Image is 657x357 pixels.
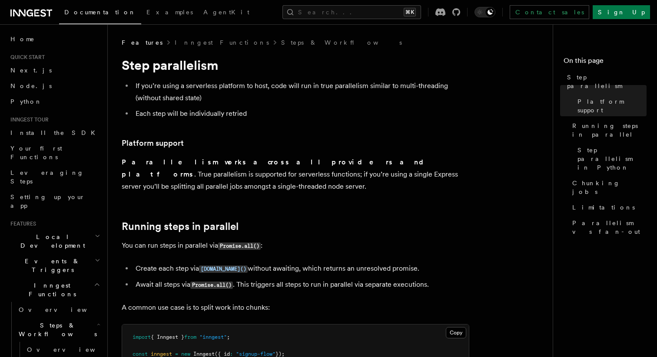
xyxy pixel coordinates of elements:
[122,38,163,47] span: Features
[572,219,647,236] span: Parallelism vs fan-out
[59,3,141,24] a: Documentation
[10,82,52,89] span: Node.js
[122,137,184,149] a: Platform support
[7,31,102,47] a: Home
[569,215,647,239] a: Parallelism vs fan-out
[227,334,230,340] span: ;
[7,220,36,227] span: Features
[569,118,647,142] a: Running steps in parallel
[184,334,196,340] span: from
[446,327,466,338] button: Copy
[7,229,102,253] button: Local Development
[593,5,650,19] a: Sign Up
[10,98,42,105] span: Python
[569,175,647,200] a: Chunking jobs
[15,321,97,338] span: Steps & Workflows
[474,7,495,17] button: Toggle dark mode
[64,9,136,16] span: Documentation
[122,57,469,73] h1: Step parallelism
[151,334,184,340] span: { Inngest }
[572,179,647,196] span: Chunking jobs
[567,73,647,90] span: Step parallelism
[10,129,100,136] span: Install the SDK
[199,264,248,272] a: [DOMAIN_NAME]()
[574,142,647,175] a: Step parallelism in Python
[133,351,148,357] span: const
[198,3,255,23] a: AgentKit
[122,220,239,233] a: Running steps in parallel
[7,94,102,109] a: Python
[193,351,215,357] span: Inngest
[146,9,193,16] span: Examples
[122,239,469,252] p: You can run steps in parallel via :
[199,334,227,340] span: "inngest"
[133,80,469,104] li: If you’re using a serverless platform to host, code will run in true parallelism similar to multi...
[133,108,469,120] li: Each step will be individually retried
[133,278,469,291] li: Await all steps via . This triggers all steps to run in parallel via separate executions.
[10,145,62,160] span: Your first Functions
[7,189,102,213] a: Setting up your app
[122,156,469,193] p: . True parallelism is supported for serverless functions; if you’re using a single Express server...
[151,351,172,357] span: inngest
[572,203,635,212] span: Limitations
[122,301,469,314] p: A common use case is to split work into chunks:
[10,169,84,185] span: Leveraging Steps
[7,165,102,189] a: Leveraging Steps
[236,351,275,357] span: "signup-flow"
[564,56,647,69] h4: On this page
[181,351,190,357] span: new
[15,302,102,318] a: Overview
[190,282,233,289] code: Promise.all()
[27,346,116,353] span: Overview
[175,38,269,47] a: Inngest Functions
[10,35,35,43] span: Home
[577,97,647,115] span: Platform support
[7,141,102,165] a: Your first Functions
[7,233,95,250] span: Local Development
[175,351,178,357] span: =
[199,265,248,273] code: [DOMAIN_NAME]()
[7,278,102,302] button: Inngest Functions
[7,253,102,278] button: Events & Triggers
[577,146,647,172] span: Step parallelism in Python
[282,5,421,19] button: Search...⌘K
[404,8,416,16] kbd: ⌘K
[574,94,647,118] a: Platform support
[19,306,108,313] span: Overview
[510,5,589,19] a: Contact sales
[203,9,249,16] span: AgentKit
[7,62,102,78] a: Next.js
[7,78,102,94] a: Node.js
[122,158,431,178] strong: Parallelism works across all providers and platforms
[275,351,285,357] span: });
[281,38,402,47] a: Steps & Workflows
[141,3,198,23] a: Examples
[7,116,49,123] span: Inngest tour
[218,242,261,250] code: Promise.all()
[10,193,85,209] span: Setting up your app
[569,200,647,215] a: Limitations
[564,69,647,94] a: Step parallelism
[7,125,102,141] a: Install the SDK
[7,257,95,274] span: Events & Triggers
[133,262,469,275] li: Create each step via without awaiting, which returns an unresolved promise.
[133,334,151,340] span: import
[215,351,230,357] span: ({ id
[230,351,233,357] span: :
[7,54,45,61] span: Quick start
[7,281,94,298] span: Inngest Functions
[15,318,102,342] button: Steps & Workflows
[10,67,52,74] span: Next.js
[572,121,647,139] span: Running steps in parallel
